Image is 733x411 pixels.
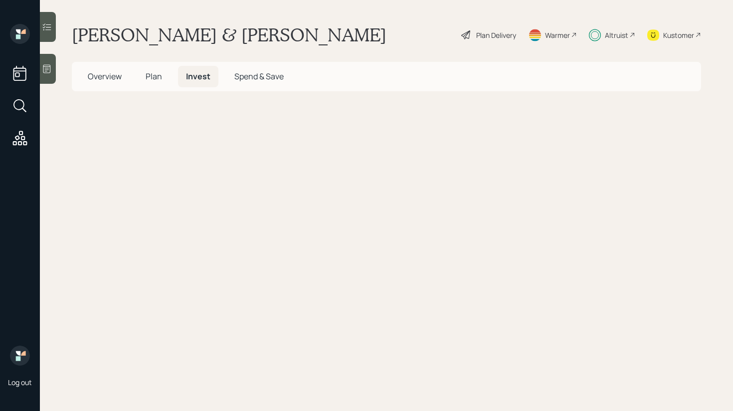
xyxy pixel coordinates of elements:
[72,24,386,46] h1: [PERSON_NAME] & [PERSON_NAME]
[10,346,30,366] img: retirable_logo.png
[8,378,32,387] div: Log out
[146,71,162,82] span: Plan
[234,71,284,82] span: Spend & Save
[605,30,628,40] div: Altruist
[545,30,570,40] div: Warmer
[88,71,122,82] span: Overview
[663,30,694,40] div: Kustomer
[476,30,516,40] div: Plan Delivery
[186,71,210,82] span: Invest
